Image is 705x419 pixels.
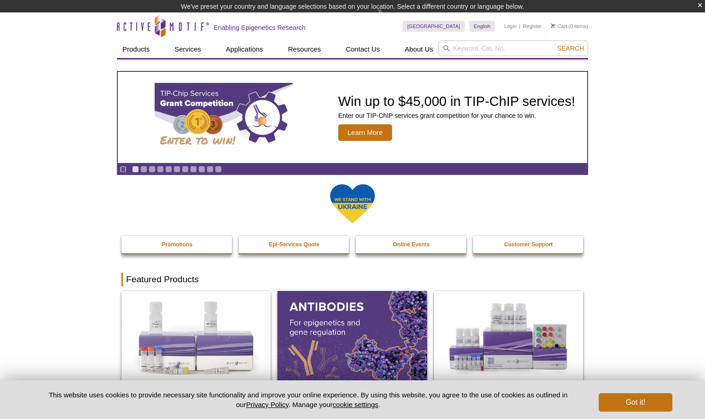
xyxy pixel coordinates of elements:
span: Search [557,45,584,52]
h2: Enabling Epigenetics Research [214,23,306,32]
a: Customer Support [473,236,584,253]
a: [GEOGRAPHIC_DATA] [403,21,465,32]
a: Go to slide 4 [157,166,164,173]
a: Products [117,41,155,58]
a: Go to slide 1 [132,166,139,173]
a: Contact Us [340,41,385,58]
strong: Epi-Services Quote [269,241,319,248]
a: Services [169,41,207,58]
img: We Stand With Ukraine [329,183,376,224]
strong: Customer Support [504,241,553,248]
img: All Antibodies [277,291,427,381]
a: Epi-Services Quote [239,236,350,253]
a: Go to slide 9 [198,166,205,173]
span: Learn More [338,124,392,141]
a: Toggle autoplay [120,166,127,173]
a: Go to slide 8 [190,166,197,173]
strong: Promotions [162,241,192,248]
a: Online Events [356,236,467,253]
a: Go to slide 5 [165,166,172,173]
button: cookie settings [333,401,378,408]
a: Login [504,23,517,29]
img: Change Here [377,7,402,29]
p: This website uses cookies to provide necessary site functionality and improve your online experie... [33,390,584,409]
a: Resources [283,41,327,58]
h2: Featured Products [121,273,584,286]
a: About Us [399,41,439,58]
a: Go to slide 6 [173,166,180,173]
a: Promotions [121,236,233,253]
img: DNA Library Prep Kit for Illumina [121,291,271,381]
a: Go to slide 7 [182,166,189,173]
img: Your Cart [551,23,555,28]
h2: Win up to $45,000 in TIP-ChIP services! [338,94,575,108]
button: Got it! [599,393,672,412]
a: Go to slide 2 [140,166,147,173]
a: Applications [220,41,269,58]
img: CUT&Tag-IT® Express Assay Kit [434,291,583,381]
a: Go to slide 10 [207,166,214,173]
li: | [519,21,520,32]
a: English [469,21,495,32]
article: TIP-ChIP Services Grant Competition [118,72,587,163]
img: TIP-ChIP Services Grant Competition [155,83,293,152]
button: Search [555,44,587,52]
a: Go to slide 3 [149,166,156,173]
a: TIP-ChIP Services Grant Competition Win up to $45,000 in TIP-ChIP services! Enter our TIP-ChIP se... [118,72,587,163]
li: (0 items) [551,21,588,32]
p: Enter our TIP-ChIP services grant competition for your chance to win. [338,111,575,120]
a: Privacy Policy [246,401,289,408]
strong: Online Events [393,241,430,248]
a: Go to slide 11 [215,166,222,173]
input: Keyword, Cat. No. [439,41,588,56]
a: Cart [551,23,567,29]
a: Register [523,23,542,29]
